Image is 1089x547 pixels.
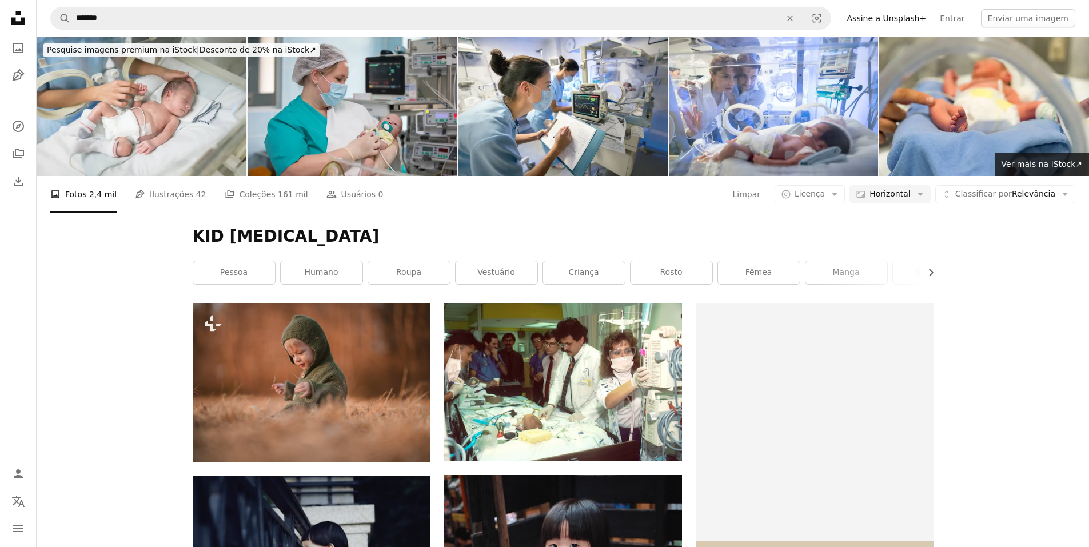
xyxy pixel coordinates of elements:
[43,43,320,57] div: Desconto de 20% na iStock ↗
[995,153,1089,176] a: Ver mais na iStock↗
[955,189,1055,200] span: Relevância
[193,226,934,247] h1: KID [MEDICAL_DATA]
[955,189,1012,198] span: Classificar por
[378,188,384,201] span: 0
[732,185,761,203] button: Limpar
[51,7,70,29] button: Pesquise na Unsplash
[225,176,308,213] a: Coleções 161 mil
[281,261,362,284] a: humano
[718,261,800,284] a: fêmea
[7,115,30,138] a: Explorar
[777,7,803,29] button: Limpar
[7,170,30,193] a: Histórico de downloads
[840,9,934,27] a: Assine a Unsplash+
[869,189,910,200] span: Horizontal
[135,176,206,213] a: Ilustrações 42
[193,303,430,462] img: Um retrato de outono de menino feliz em suéter de malha sentado e brincando na grama seca na natu...
[196,188,206,201] span: 42
[47,45,200,54] span: Pesquise imagens premium na iStock |
[920,261,934,284] button: rolar lista para a direita
[37,37,326,64] a: Pesquise imagens premium na iStock|Desconto de 20% na iStock↗
[7,7,30,32] a: Início — Unsplash
[326,176,384,213] a: Usuários 0
[7,490,30,513] button: Idioma
[7,37,30,59] a: Fotos
[37,37,246,176] img: Enfermeira irreconhecível acariciar um bebê recém-nascido em uma incubadora, enquanto ele dorme
[456,261,537,284] a: vestuário
[981,9,1075,27] button: Enviar uma imagem
[368,261,450,284] a: roupa
[849,185,930,203] button: Horizontal
[1002,159,1082,169] span: Ver mais na iStock ↗
[7,517,30,540] button: Menu
[458,37,668,176] img: Enfermeira monitorando um recém-nascido prematuro em uma incubadora enquanto usava uma máscara fa...
[805,261,887,284] a: manga
[7,142,30,165] a: Coleções
[444,377,682,387] a: pessoas ao lado do bebê deitadas na cama com aparelhos médicos
[893,261,975,284] a: garotum
[248,37,457,176] img: O médico segura uma criança recém-nascida em seus braços contra o fundo de dispositivos médicos.
[278,188,308,201] span: 161 mil
[444,303,682,461] img: pessoas ao lado do bebê deitadas na cama com aparelhos médicos
[879,37,1089,176] img: Prematuro bebê e mão de Médico
[543,261,625,284] a: criança
[795,189,825,198] span: Licença
[775,185,845,203] button: Licença
[193,377,430,388] a: Um retrato de outono de menino feliz em suéter de malha sentado e brincando na grama seca na natu...
[631,261,712,284] a: rosto
[935,185,1075,203] button: Classificar porRelevância
[7,64,30,87] a: Ilustrações
[803,7,831,29] button: Pesquisa visual
[50,7,831,30] form: Pesquise conteúdo visual em todo o site
[7,462,30,485] a: Entrar / Cadastrar-se
[669,37,879,176] img: Casal jovem preocupado olhando para seu recém-nascido prematuro na incubadora com oxigênio em uni...
[933,9,971,27] a: Entrar
[193,261,275,284] a: pessoa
